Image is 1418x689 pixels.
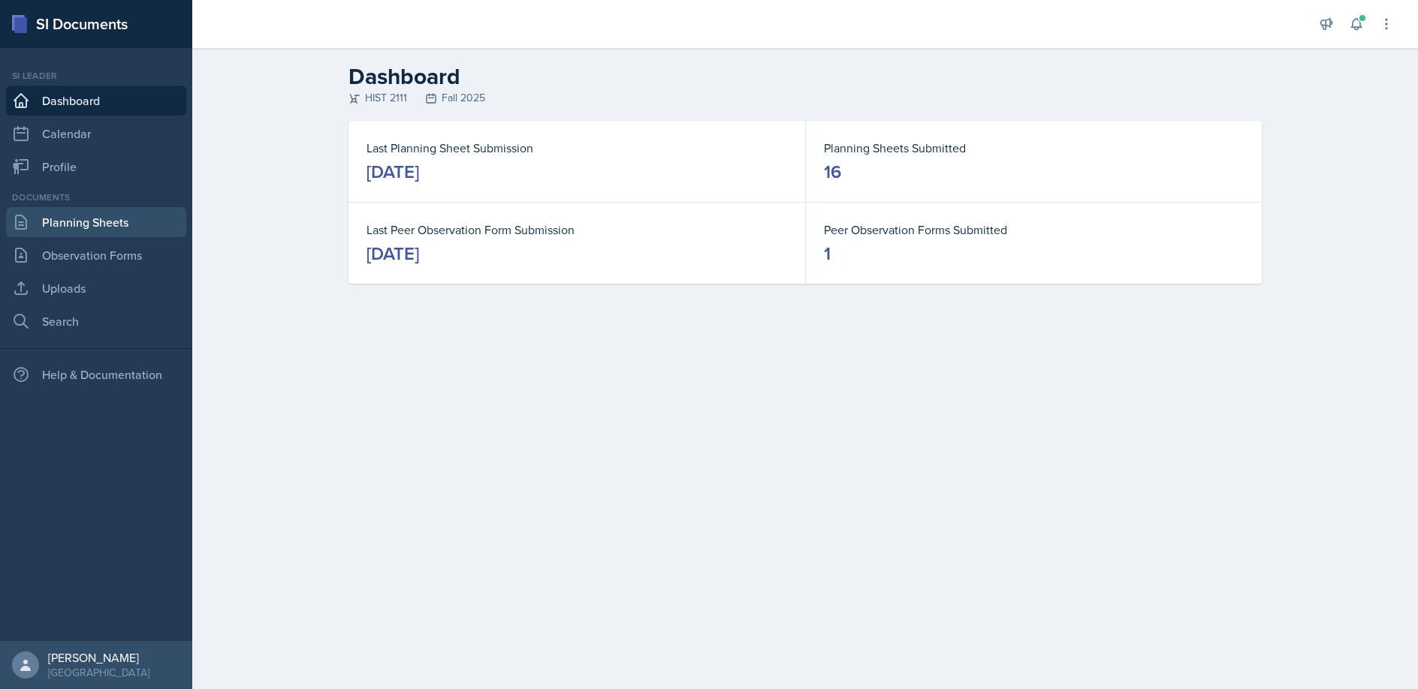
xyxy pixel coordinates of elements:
div: [GEOGRAPHIC_DATA] [48,665,149,680]
div: [PERSON_NAME] [48,650,149,665]
div: [DATE] [367,160,419,184]
div: 1 [824,242,831,266]
div: Si leader [6,69,186,83]
dt: Last Peer Observation Form Submission [367,221,787,239]
div: [DATE] [367,242,419,266]
a: Calendar [6,119,186,149]
div: HIST 2111 Fall 2025 [348,90,1262,106]
dt: Peer Observation Forms Submitted [824,221,1244,239]
div: Documents [6,191,186,204]
a: Profile [6,152,186,182]
div: 16 [824,160,841,184]
dt: Planning Sheets Submitted [824,139,1244,157]
a: Observation Forms [6,240,186,270]
div: Help & Documentation [6,360,186,390]
a: Uploads [6,273,186,303]
a: Planning Sheets [6,207,186,237]
h2: Dashboard [348,63,1262,90]
dt: Last Planning Sheet Submission [367,139,787,157]
a: Search [6,306,186,336]
a: Dashboard [6,86,186,116]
